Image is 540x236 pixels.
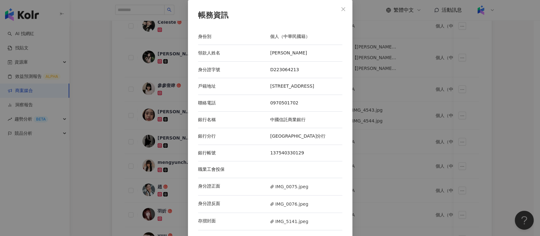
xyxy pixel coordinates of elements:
div: 個人（中華民國籍） [270,34,342,40]
span: IMG_5141.jpeg [270,218,308,225]
div: 身分證正面 [198,183,270,190]
div: 0970501702 [270,100,342,106]
div: 身分證反面 [198,201,270,208]
div: 中國信託商業銀行 [270,117,342,123]
div: 聯絡電話 [198,100,270,106]
span: IMG_0075.jpeg [270,183,308,190]
div: [PERSON_NAME] [270,50,342,56]
div: 職業工會投保 [198,166,270,173]
div: [GEOGRAPHIC_DATA]分行 [270,133,342,140]
div: 帳務資訊 [198,10,342,21]
div: 身份別 [198,34,270,40]
span: IMG_0076.jpeg [270,201,308,208]
div: 戶籍地址 [198,83,270,90]
div: 身分證字號 [198,67,270,73]
div: D223064213 [270,67,342,73]
div: 銀行帳號 [198,150,270,156]
div: 領款人姓名 [198,50,270,56]
div: [STREET_ADDRESS] [270,83,342,90]
div: 銀行分行 [198,133,270,140]
div: 銀行名稱 [198,117,270,123]
div: 存摺封面 [198,218,270,225]
button: Close [337,3,350,16]
span: close [341,7,346,12]
div: 137540330129 [270,150,342,156]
